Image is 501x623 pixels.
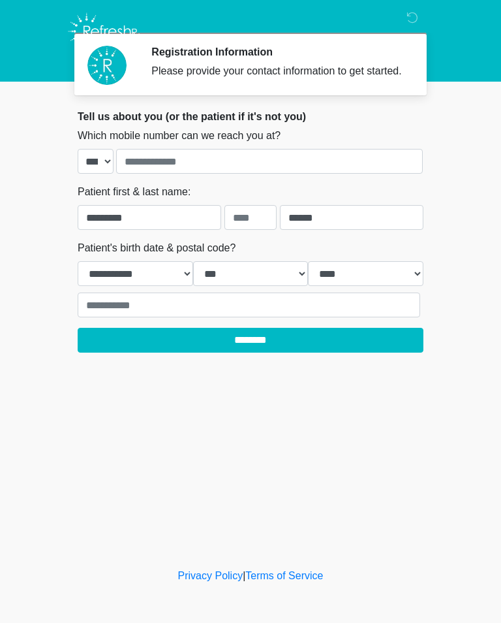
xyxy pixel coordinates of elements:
img: Refresh RX Logo [65,10,144,53]
label: Patient's birth date & postal code? [78,240,235,256]
img: Agent Avatar [87,46,127,85]
a: | [243,570,245,581]
h2: Tell us about you (or the patient if it's not you) [78,110,423,123]
a: Terms of Service [245,570,323,581]
a: Privacy Policy [178,570,243,581]
label: Patient first & last name: [78,184,190,200]
div: Please provide your contact information to get started. [151,63,404,79]
label: Which mobile number can we reach you at? [78,128,281,144]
